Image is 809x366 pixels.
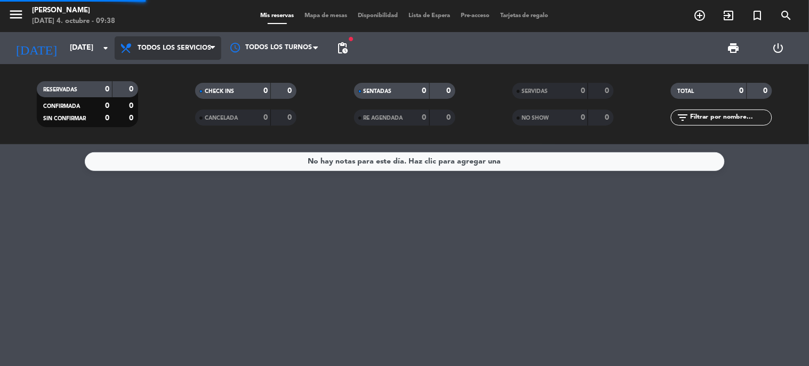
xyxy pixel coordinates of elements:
div: [PERSON_NAME] [32,5,115,16]
div: [DATE] 4. octubre - 09:38 [32,16,115,27]
strong: 0 [105,114,109,122]
i: menu [8,6,24,22]
button: menu [8,6,24,26]
i: filter_list [676,111,689,124]
span: NO SHOW [522,115,549,121]
i: arrow_drop_down [99,42,112,54]
i: search [780,9,793,22]
strong: 0 [129,114,135,122]
strong: 0 [129,85,135,93]
span: RE AGENDADA [364,115,403,121]
span: Pre-acceso [455,13,495,19]
strong: 0 [422,114,427,121]
strong: 0 [764,87,770,95]
strong: 0 [288,87,294,95]
strong: 0 [263,114,268,121]
i: exit_to_app [723,9,735,22]
input: Filtrar por nombre... [689,112,772,123]
i: [DATE] [8,36,65,60]
strong: 0 [605,87,611,95]
span: Mis reservas [255,13,299,19]
span: pending_actions [336,42,349,54]
strong: 0 [581,114,585,121]
strong: 0 [740,87,744,95]
span: Tarjetas de regalo [495,13,554,19]
strong: 0 [263,87,268,95]
strong: 0 [105,85,109,93]
span: Mapa de mesas [299,13,353,19]
strong: 0 [288,114,294,121]
span: TOTAL [677,89,694,94]
span: CONFIRMADA [43,104,80,109]
span: fiber_manual_record [348,36,354,42]
strong: 0 [129,102,135,110]
span: SIN CONFIRMAR [43,116,86,121]
span: SERVIDAS [522,89,548,94]
strong: 0 [446,87,453,95]
span: SENTADAS [364,89,392,94]
i: add_circle_outline [694,9,707,22]
strong: 0 [105,102,109,110]
span: CANCELADA [205,115,238,121]
span: print [727,42,740,54]
strong: 0 [422,87,427,95]
i: turned_in_not [751,9,764,22]
strong: 0 [581,87,585,95]
span: Disponibilidad [353,13,403,19]
span: Lista de Espera [403,13,455,19]
div: No hay notas para este día. Haz clic para agregar una [308,155,501,168]
div: LOG OUT [756,32,801,64]
strong: 0 [605,114,611,121]
span: RESERVADAS [43,87,77,92]
span: CHECK INS [205,89,234,94]
span: Todos los servicios [138,44,211,52]
i: power_settings_new [772,42,785,54]
strong: 0 [446,114,453,121]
